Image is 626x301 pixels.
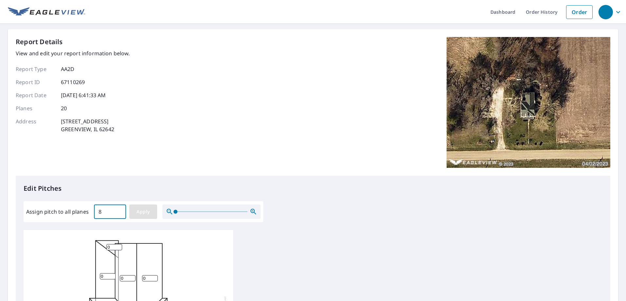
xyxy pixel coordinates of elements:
[61,78,85,86] p: 67110269
[61,117,114,133] p: [STREET_ADDRESS] GREENVIEW, IL 62642
[24,184,602,193] p: Edit Pitches
[61,104,67,112] p: 20
[61,65,75,73] p: AA2D
[16,49,130,57] p: View and edit your report information below.
[61,91,106,99] p: [DATE] 6:41:33 AM
[566,5,593,19] a: Order
[16,91,55,99] p: Report Date
[135,208,152,216] span: Apply
[8,7,85,17] img: EV Logo
[26,208,89,216] label: Assign pitch to all planes
[447,37,610,168] img: Top image
[16,104,55,112] p: Planes
[16,65,55,73] p: Report Type
[129,204,157,219] button: Apply
[94,203,126,221] input: 00.0
[16,37,63,47] p: Report Details
[16,117,55,133] p: Address
[16,78,55,86] p: Report ID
